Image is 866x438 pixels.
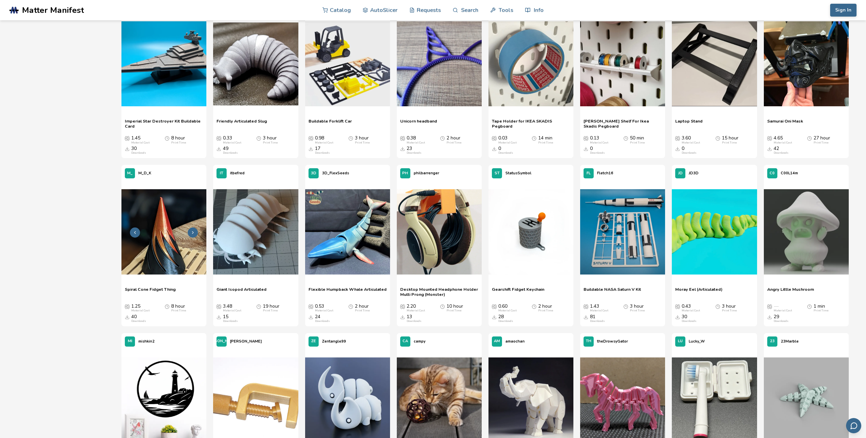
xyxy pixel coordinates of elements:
p: M_D_K [138,170,151,177]
div: 81 [590,314,605,323]
div: Downloads [682,320,697,323]
div: Material Cost [682,141,700,145]
span: Downloads [675,314,680,320]
div: Downloads [590,151,605,155]
a: [PERSON_NAME] Shelf For Ikea Skadis Pegboard [584,118,662,129]
span: Unicorn headband [400,118,437,129]
div: Print Time [171,309,186,312]
div: Downloads [407,320,421,323]
span: Average Cost [584,304,588,309]
p: C00L14m [781,170,798,177]
button: Send feedback via email [846,418,861,433]
div: 1.25 [131,304,150,312]
div: Downloads [223,320,238,323]
p: [PERSON_NAME] [230,338,262,345]
span: Matter Manifest [22,5,84,15]
p: campy [414,338,426,345]
div: Material Cost [498,309,517,312]
div: Print Time [447,309,461,312]
span: Average Print Time [532,135,537,141]
div: 1.45 [131,135,150,144]
div: 3 hour [263,135,278,144]
span: Downloads [125,314,130,320]
div: Downloads [131,151,146,155]
span: JD [678,171,683,176]
span: Average Cost [309,304,313,309]
div: Material Cost [498,141,517,145]
a: Friendly Articulated Slug [216,118,267,129]
div: Downloads [590,320,605,323]
a: Imperial Star Destroyer Kit Buildable Card [125,118,203,129]
div: Material Cost [223,141,241,145]
span: Downloads [216,314,221,320]
span: Downloads [767,146,772,151]
div: 2 hour [447,135,461,144]
div: 15 [223,314,238,323]
span: Average Print Time [165,304,169,309]
a: Samurai Oni Mask [767,118,803,129]
div: 28 [498,314,513,323]
div: 0 [682,146,697,155]
p: amaochan [505,338,525,345]
span: Downloads [400,146,405,151]
span: Downloads [400,314,405,320]
div: 30 [682,314,697,323]
a: Desktop Mounted Headphone Holder Multi Prong (Monster) [400,287,478,297]
span: Average Print Time [715,304,720,309]
div: 2 hour [355,304,370,312]
div: 14 min [538,135,553,144]
span: Average Cost [216,135,221,141]
span: Downloads [125,146,130,151]
div: 0 [498,146,513,155]
span: Average Cost [492,304,497,309]
p: Fletch16 [597,170,613,177]
span: Average Cost [400,135,405,141]
div: 13 [407,314,421,323]
div: Material Cost [407,141,425,145]
div: 0.98 [315,135,333,144]
a: Laptop Stand [675,118,703,129]
p: theDrowsyGator [597,338,628,345]
span: IT [220,171,223,176]
div: 1.43 [590,304,608,312]
span: FL [587,171,591,176]
span: Average Cost [767,135,772,141]
span: Average Cost [767,304,772,309]
span: PH [402,171,408,176]
div: 0.53 [315,304,333,312]
span: Giant Isopod Articulated [216,287,267,297]
a: Buildable Forklift Car [309,118,352,129]
span: Downloads [309,146,313,151]
div: Print Time [171,141,186,145]
div: Print Time [722,309,737,312]
span: Average Print Time [807,135,812,141]
div: 30 [131,146,146,155]
div: Downloads [774,320,789,323]
span: Average Cost [675,304,680,309]
div: 19 hour [263,304,279,312]
span: Average Print Time [440,304,445,309]
span: M_ [127,171,133,176]
div: 0 [590,146,605,155]
div: 17 [315,146,330,155]
div: Downloads [682,151,697,155]
div: 1 min [814,304,828,312]
a: Flexible Humpback Whale Articulated [309,287,387,297]
div: 15 hour [722,135,738,144]
p: philbarrenger [414,170,439,177]
a: Buildable NASA Saturn V Kit [584,287,641,297]
span: Average Cost [125,135,130,141]
span: Downloads [675,146,680,151]
span: Spiral Cone Fidget Thing [125,287,176,297]
span: — [774,304,778,309]
div: 40 [131,314,146,323]
span: LU [678,339,683,344]
span: 3D [311,171,316,176]
div: 50 min [630,135,645,144]
p: Zentangle99 [322,338,346,345]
